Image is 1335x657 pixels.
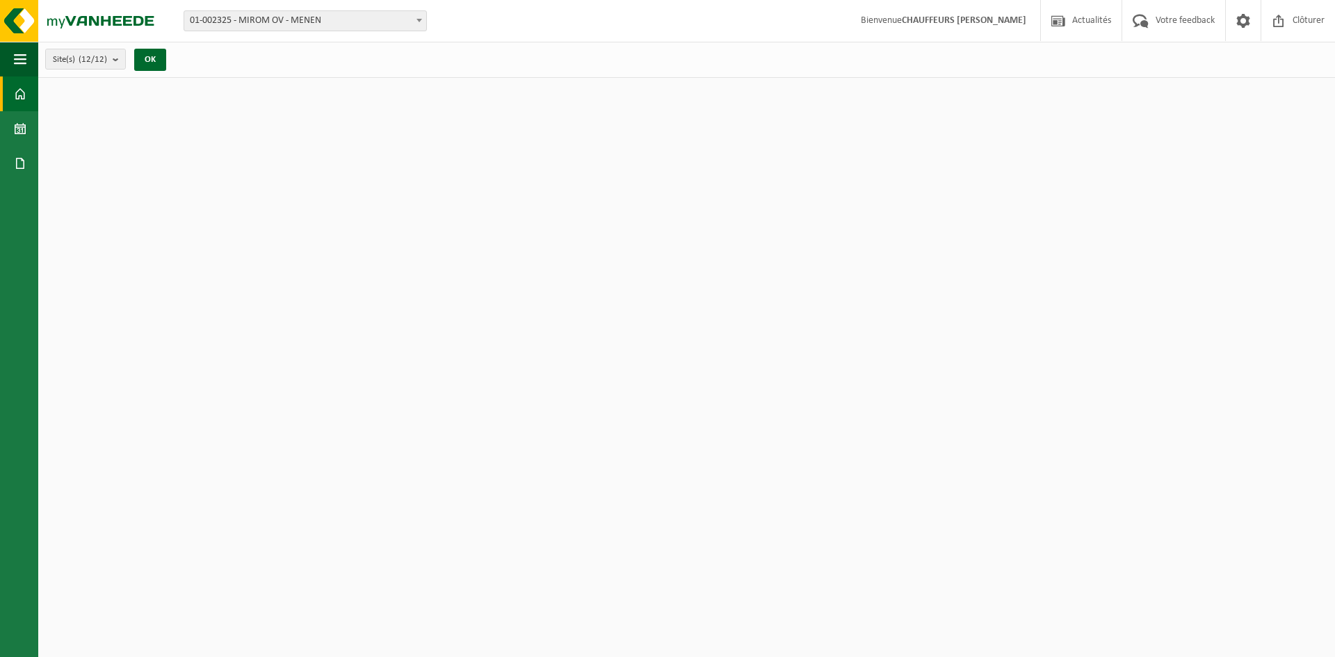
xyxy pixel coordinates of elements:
[134,49,166,71] button: OK
[184,11,426,31] span: 01-002325 - MIROM OV - MENEN
[53,49,107,70] span: Site(s)
[79,55,107,64] count: (12/12)
[184,10,427,31] span: 01-002325 - MIROM OV - MENEN
[45,49,126,70] button: Site(s)(12/12)
[902,15,1026,26] strong: CHAUFFEURS [PERSON_NAME]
